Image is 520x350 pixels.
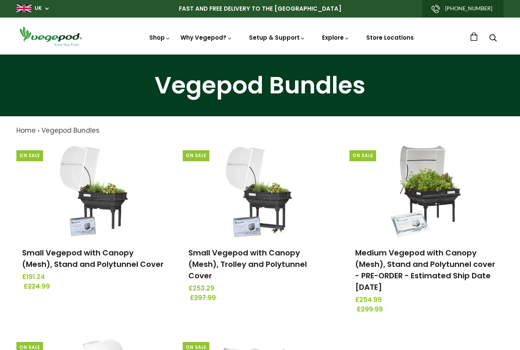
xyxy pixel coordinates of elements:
[16,25,85,47] img: Vegepod
[355,247,495,292] a: Medium Vegepod with Canopy (Mesh), Stand and Polytunnel cover - PRE-ORDER - Estimated Ship Date [...
[149,34,171,42] a: Shop
[322,34,349,42] a: Explore
[386,143,466,239] img: Medium Vegepod with Canopy (Mesh), Stand and Polytunnel cover - PRE-ORDER - Estimated Ship Date S...
[10,74,510,97] h1: Vegepod Bundles
[180,34,232,42] a: Why Vegepod?
[489,35,497,43] a: Search
[41,126,99,135] a: Vegepod Bundles
[357,305,499,315] span: £299.99
[22,272,165,282] span: £191.24
[35,5,42,12] a: UK
[22,247,164,270] a: Small Vegepod with Canopy (Mesh), Stand and Polytunnel Cover
[188,247,307,281] a: Small Vegepod with Canopy (Mesh), Trolley and Polytunnel Cover
[190,293,333,303] span: £297.99
[220,143,300,239] img: Small Vegepod with Canopy (Mesh), Trolley and Polytunnel Cover
[249,34,305,42] a: Setup & Support
[16,5,32,12] img: gb_large.png
[16,126,36,135] a: Home
[54,143,134,239] img: Small Vegepod with Canopy (Mesh), Stand and Polytunnel Cover
[366,34,414,42] a: Store Locations
[16,126,504,136] nav: breadcrumbs
[38,126,40,135] span: ›
[24,282,166,292] span: £224.99
[188,284,331,294] span: £253.29
[355,295,498,305] span: £254.99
